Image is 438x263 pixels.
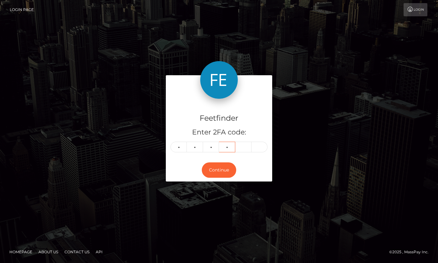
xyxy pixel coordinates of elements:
img: Feetfinder [200,61,238,99]
a: Login Page [10,3,34,16]
div: © 2025 , MassPay Inc. [389,249,433,255]
h5: Enter 2FA code: [171,128,267,137]
a: Login [404,3,427,16]
a: Contact Us [62,247,92,257]
h4: Feetfinder [171,113,267,124]
button: Continue [202,162,236,178]
a: API [93,247,105,257]
a: Homepage [7,247,35,257]
a: About Us [36,247,61,257]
